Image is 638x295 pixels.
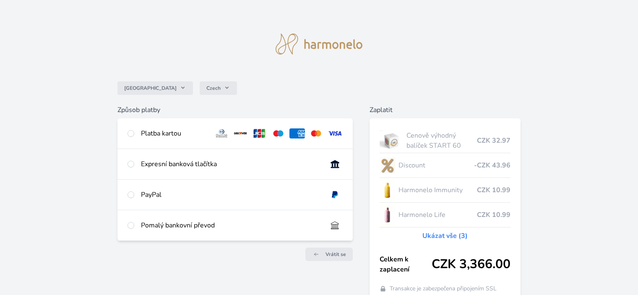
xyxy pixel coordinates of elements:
img: visa.svg [327,128,343,138]
img: CLEAN_LIFE_se_stinem_x-lo.jpg [380,204,396,225]
h6: Způsob platby [117,105,352,115]
button: Czech [200,81,237,95]
span: [GEOGRAPHIC_DATA] [124,85,177,91]
span: Vrátit se [326,251,346,258]
img: amex.svg [289,128,305,138]
span: CZK 32.97 [477,136,510,146]
div: PayPal [141,190,320,200]
span: Transakce je zabezpečena připojením SSL [390,285,497,293]
img: jcb.svg [252,128,267,138]
div: Pomalý bankovní převod [141,220,320,230]
img: paypal.svg [327,190,343,200]
img: diners.svg [214,128,229,138]
span: CZK 3,366.00 [432,257,510,272]
a: Ukázat vše (3) [422,231,468,241]
img: IMMUNITY_se_stinem_x-lo.jpg [380,180,396,201]
div: Expresní banková tlačítka [141,159,320,169]
span: Celkem k zaplacení [380,254,432,274]
span: Cenově výhodný balíček START 60 [406,131,477,151]
img: logo.svg [276,34,363,55]
h6: Zaplatit [370,105,521,115]
img: discover.svg [233,128,248,138]
a: Vrátit se [305,248,353,261]
img: mc.svg [308,128,324,138]
button: [GEOGRAPHIC_DATA] [117,81,193,95]
img: maestro.svg [271,128,286,138]
span: Harmonelo Immunity [398,185,477,195]
span: CZK 10.99 [477,185,510,195]
img: start.jpg [380,130,404,151]
span: -CZK 43.96 [474,160,510,170]
img: bankTransfer_IBAN.svg [327,220,343,230]
span: CZK 10.99 [477,210,510,220]
span: Czech [206,85,221,91]
img: discount-lo.png [380,155,396,176]
span: Harmonelo Life [398,210,477,220]
div: Platba kartou [141,128,207,138]
span: Discount [398,160,474,170]
img: onlineBanking_CZ.svg [327,159,343,169]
